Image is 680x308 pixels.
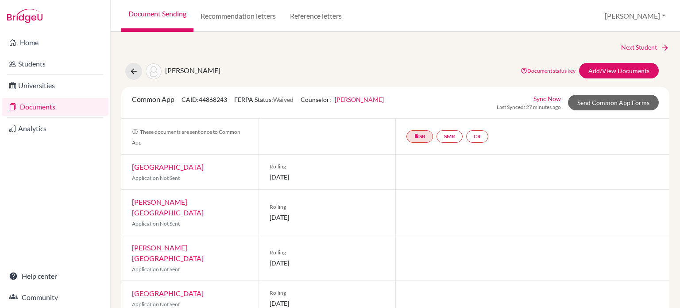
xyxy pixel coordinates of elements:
span: Rolling [270,249,385,257]
a: [GEOGRAPHIC_DATA] [132,289,204,297]
span: Rolling [270,163,385,171]
span: [DATE] [270,258,385,268]
a: Analytics [2,120,108,137]
span: Rolling [270,203,385,211]
a: insert_drive_fileSR [406,130,433,143]
a: Add/View Documents [579,63,659,78]
span: [DATE] [270,172,385,182]
span: Rolling [270,289,385,297]
a: [PERSON_NAME] [335,96,384,103]
span: Counselor: [301,96,384,103]
a: Sync Now [533,94,561,103]
button: [PERSON_NAME] [601,8,669,24]
i: insert_drive_file [414,133,419,139]
a: Home [2,34,108,51]
a: Document status key [521,67,576,74]
a: Next Student [621,43,669,52]
a: [GEOGRAPHIC_DATA] [132,163,204,171]
span: Last Synced: 27 minutes ago [497,103,561,111]
img: Bridge-U [7,9,42,23]
span: CAID: 44868243 [182,96,227,103]
a: Universities [2,77,108,94]
a: Documents [2,98,108,116]
span: Application Not Sent [132,266,180,273]
span: These documents are sent once to Common App [132,129,240,146]
span: Application Not Sent [132,175,180,181]
span: Application Not Sent [132,301,180,308]
span: Common App [132,95,174,103]
span: Application Not Sent [132,220,180,227]
a: [PERSON_NAME][GEOGRAPHIC_DATA] [132,198,204,217]
span: Waived [273,96,294,103]
span: [DATE] [270,299,385,308]
a: [PERSON_NAME][GEOGRAPHIC_DATA] [132,243,204,262]
a: Community [2,289,108,306]
span: [DATE] [270,213,385,222]
a: CR [466,130,488,143]
span: [PERSON_NAME] [165,66,220,74]
span: FERPA Status: [234,96,294,103]
a: SMR [437,130,463,143]
a: Students [2,55,108,73]
a: Send Common App Forms [568,95,659,110]
a: Help center [2,267,108,285]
